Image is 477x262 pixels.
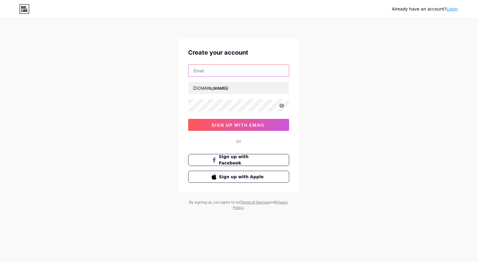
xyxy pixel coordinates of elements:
a: Login [446,7,458,11]
button: sign up with email [188,119,289,131]
div: [DOMAIN_NAME]/ [193,85,228,91]
div: By signing up, you agree to our and . [188,200,290,210]
button: Sign up with Facebook [188,154,289,166]
span: Sign up with Apple [219,174,265,180]
span: Sign up with Facebook [219,154,265,166]
input: Email [188,65,289,77]
input: username [188,82,289,94]
div: Create your account [188,48,289,57]
a: Terms of Service [240,200,269,204]
span: sign up with email [212,122,265,128]
div: Already have an account? [392,6,458,12]
button: Sign up with Apple [188,171,289,183]
div: Or [236,138,241,144]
